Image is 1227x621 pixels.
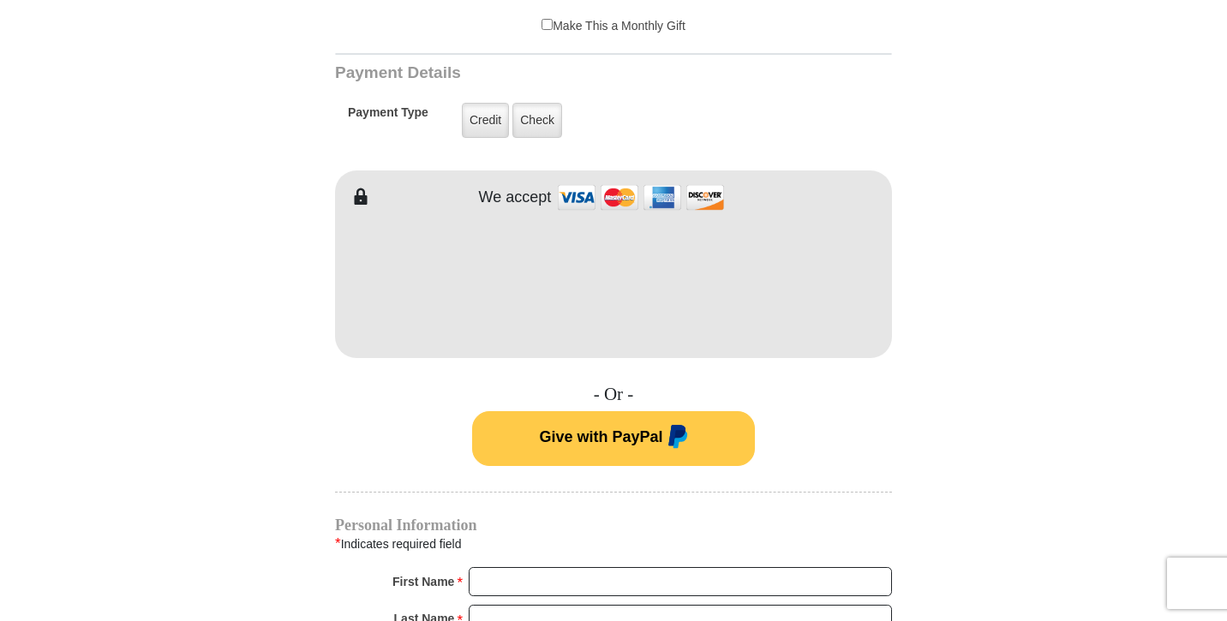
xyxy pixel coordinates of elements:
h4: We accept [479,188,552,207]
label: Make This a Monthly Gift [542,17,685,35]
strong: First Name [392,570,454,594]
label: Check [512,103,562,138]
h3: Payment Details [335,63,772,83]
span: Give with PayPal [539,428,662,445]
img: paypal [663,425,688,452]
h4: - Or - [335,384,892,405]
div: Indicates required field [335,533,892,555]
input: Make This a Monthly Gift [542,19,553,30]
label: Credit [462,103,509,138]
h4: Personal Information [335,518,892,532]
img: credit cards accepted [555,179,727,216]
button: Give with PayPal [472,411,755,466]
h5: Payment Type [348,105,428,128]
